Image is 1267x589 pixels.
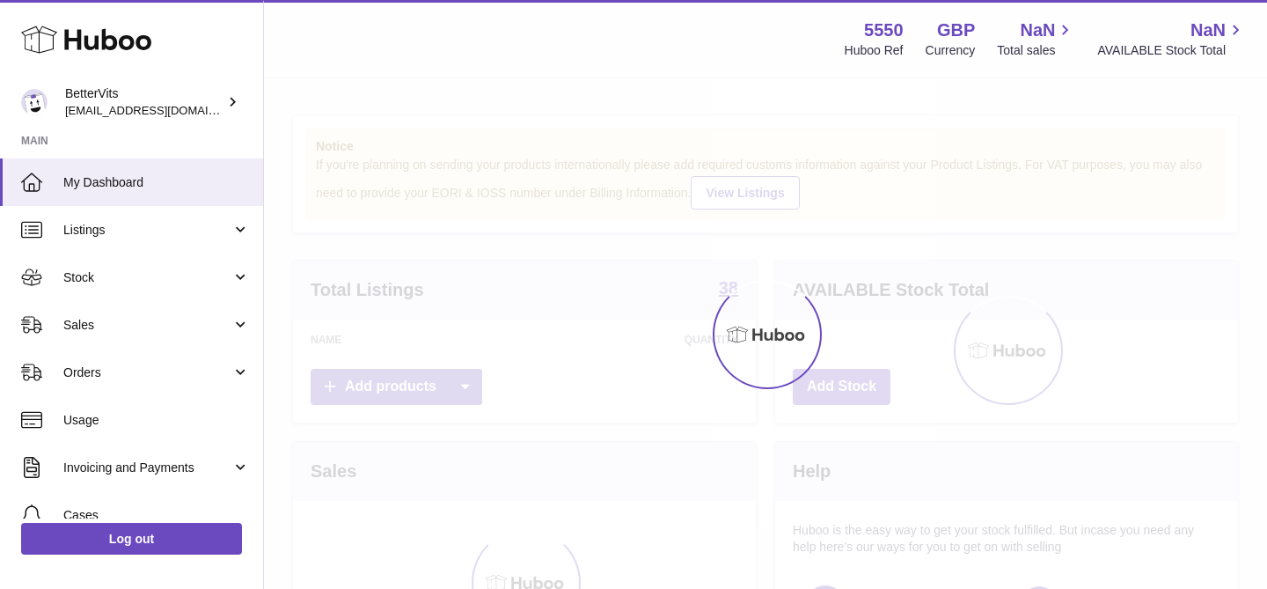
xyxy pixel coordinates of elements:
a: NaN AVAILABLE Stock Total [1097,18,1246,59]
span: Cases [63,507,250,524]
div: Currency [926,42,976,59]
strong: GBP [937,18,975,42]
span: Usage [63,412,250,429]
span: Listings [63,222,231,239]
span: NaN [1020,18,1055,42]
span: Total sales [997,42,1075,59]
a: NaN Total sales [997,18,1075,59]
span: Orders [63,364,231,381]
img: admin@bettervits.co.uk [21,89,48,115]
span: Invoicing and Payments [63,460,231,476]
span: Sales [63,317,231,334]
a: Log out [21,523,242,555]
strong: 5550 [864,18,904,42]
span: AVAILABLE Stock Total [1097,42,1246,59]
span: NaN [1190,18,1226,42]
span: My Dashboard [63,174,250,191]
div: BetterVits [65,85,223,119]
span: Stock [63,269,231,286]
span: [EMAIL_ADDRESS][DOMAIN_NAME] [65,103,259,117]
div: Huboo Ref [845,42,904,59]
